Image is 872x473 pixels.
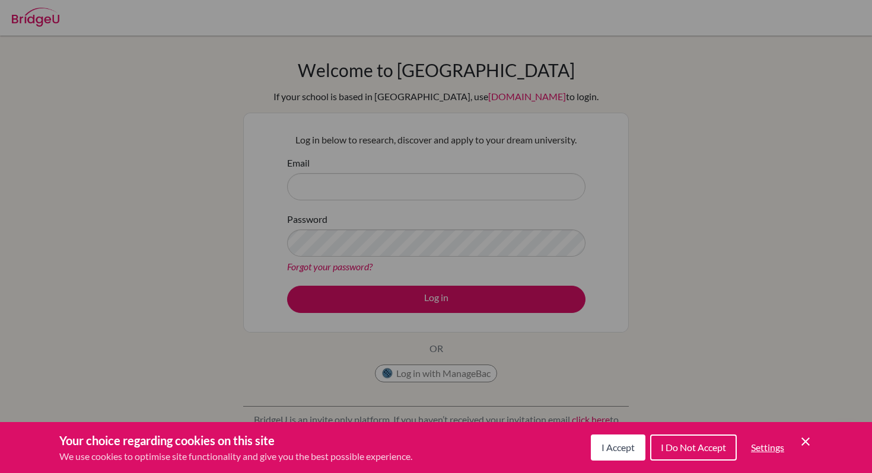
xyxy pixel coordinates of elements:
span: Settings [751,442,784,453]
button: Settings [741,436,794,459]
span: I Accept [602,442,635,453]
button: I Accept [591,434,645,461]
button: Save and close [798,434,813,449]
h3: Your choice regarding cookies on this site [59,432,412,449]
span: I Do Not Accept [661,442,726,453]
button: I Do Not Accept [650,434,737,461]
p: We use cookies to optimise site functionality and give you the best possible experience. [59,449,412,464]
